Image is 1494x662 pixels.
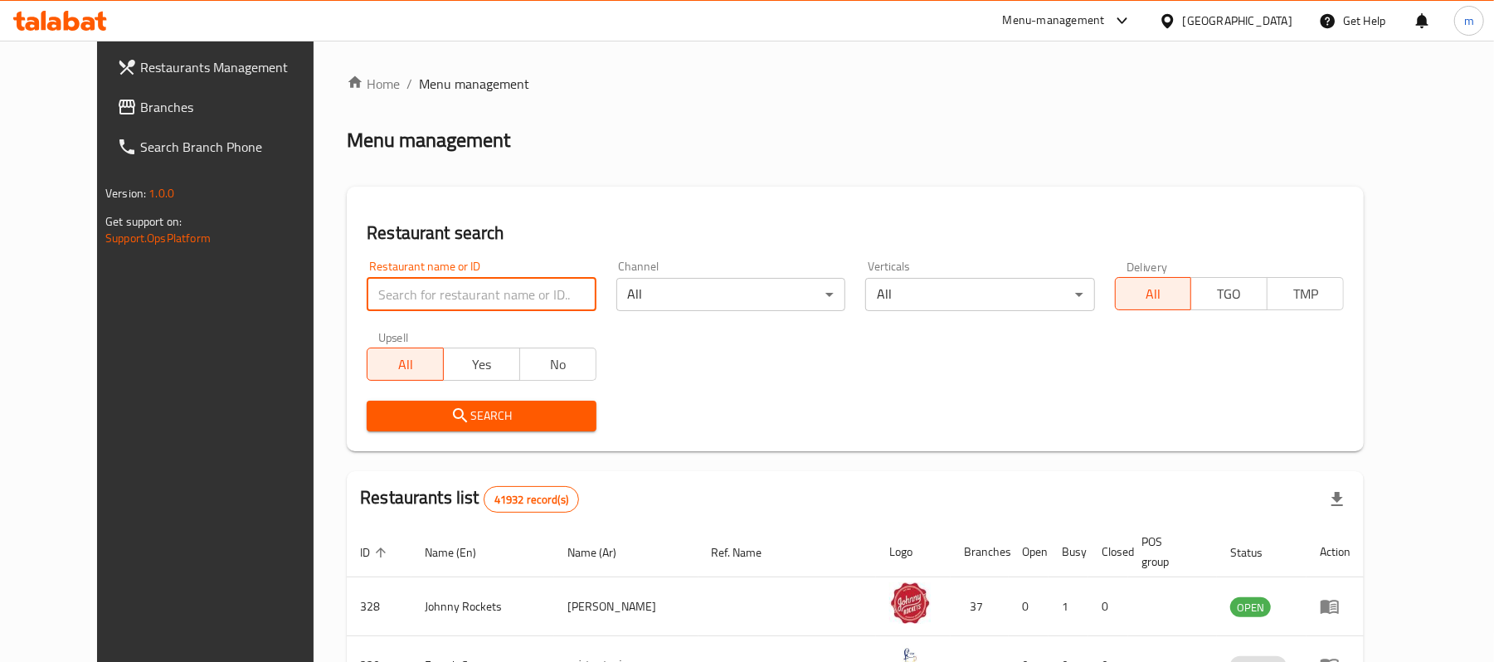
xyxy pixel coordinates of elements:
[1141,532,1197,572] span: POS group
[1274,282,1337,306] span: TMP
[519,348,596,381] button: No
[1009,527,1049,577] th: Open
[1317,479,1357,519] div: Export file
[1230,597,1271,617] div: OPEN
[1127,260,1168,272] label: Delivery
[616,278,845,311] div: All
[1049,527,1088,577] th: Busy
[148,183,174,204] span: 1.0.0
[374,353,437,377] span: All
[347,74,1364,94] nav: breadcrumb
[380,406,582,426] span: Search
[712,543,784,562] span: Ref. Name
[1190,277,1268,310] button: TGO
[1115,277,1192,310] button: All
[876,527,951,577] th: Logo
[360,543,392,562] span: ID
[1230,543,1284,562] span: Status
[425,543,498,562] span: Name (En)
[104,47,347,87] a: Restaurants Management
[367,278,596,311] input: Search for restaurant name or ID..
[527,353,590,377] span: No
[140,97,333,117] span: Branches
[367,401,596,431] button: Search
[347,74,400,94] a: Home
[1088,527,1128,577] th: Closed
[951,577,1009,636] td: 37
[1267,277,1344,310] button: TMP
[567,543,638,562] span: Name (Ar)
[419,74,529,94] span: Menu management
[378,331,409,343] label: Upsell
[1088,577,1128,636] td: 0
[1230,598,1271,617] span: OPEN
[865,278,1094,311] div: All
[1464,12,1474,30] span: m
[360,485,579,513] h2: Restaurants list
[1198,282,1261,306] span: TGO
[554,577,698,636] td: [PERSON_NAME]
[484,492,578,508] span: 41932 record(s)
[104,127,347,167] a: Search Branch Phone
[1183,12,1292,30] div: [GEOGRAPHIC_DATA]
[105,183,146,204] span: Version:
[105,211,182,232] span: Get support on:
[406,74,412,94] li: /
[105,227,211,249] a: Support.OpsPlatform
[484,486,579,513] div: Total records count
[951,527,1009,577] th: Branches
[367,221,1344,246] h2: Restaurant search
[367,348,444,381] button: All
[140,137,333,157] span: Search Branch Phone
[104,87,347,127] a: Branches
[1307,527,1364,577] th: Action
[1049,577,1088,636] td: 1
[1122,282,1185,306] span: All
[450,353,513,377] span: Yes
[347,577,411,636] td: 328
[889,582,931,624] img: Johnny Rockets
[1009,577,1049,636] td: 0
[1003,11,1105,31] div: Menu-management
[411,577,554,636] td: Johnny Rockets
[347,127,510,153] h2: Menu management
[1320,596,1350,616] div: Menu
[443,348,520,381] button: Yes
[140,57,333,77] span: Restaurants Management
